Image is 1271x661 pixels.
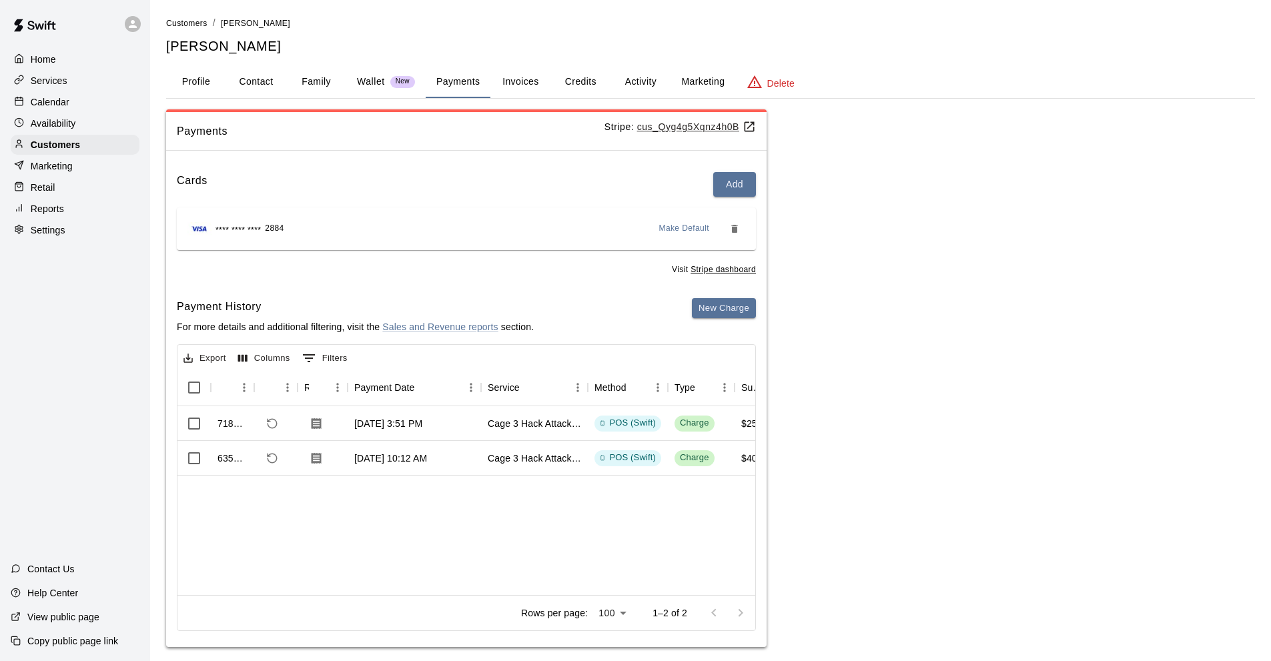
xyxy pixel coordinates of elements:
button: Download Receipt [304,446,328,470]
div: Jul 25, 2025, 3:51 PM [354,417,422,430]
p: Wallet [357,75,385,89]
div: Cage 3 Hack Attack JR Baseball [488,417,581,430]
a: cus_Qyg4g5Xqnz4h0B [637,121,756,132]
button: Menu [648,378,668,398]
p: 1–2 of 2 [653,606,687,620]
img: Credit card brand logo [187,222,211,235]
button: Select columns [235,348,294,369]
span: [PERSON_NAME] [221,19,290,28]
a: Settings [11,220,139,240]
div: Service [488,369,520,406]
button: Show filters [299,348,351,369]
nav: breadcrumb [166,16,1255,31]
a: Home [11,49,139,69]
a: Reports [11,199,139,219]
a: Retail [11,177,139,197]
span: New [390,77,415,86]
button: Activity [610,66,671,98]
p: Contact Us [27,562,75,576]
h5: [PERSON_NAME] [166,37,1255,55]
button: Menu [568,378,588,398]
a: Stripe dashboard [691,265,756,274]
button: Sort [261,378,280,397]
div: Receipt [298,369,348,406]
span: Payments [177,123,604,140]
button: Family [286,66,346,98]
div: POS (Swift) [600,417,656,430]
div: Charge [680,452,709,464]
p: Rows per page: [521,606,588,620]
div: Jun 7, 2025, 10:12 AM [354,452,427,465]
div: Payment Date [348,369,481,406]
p: Customers [31,138,80,151]
button: Make Default [654,218,715,239]
button: Menu [461,378,481,398]
p: Copy public page link [27,634,118,648]
a: Sales and Revenue reports [382,321,498,332]
p: Delete [767,77,795,90]
div: Cage 3 Hack Attack JR Baseball [488,452,581,465]
div: $40.00 [741,452,771,465]
button: New Charge [692,298,756,319]
span: Refund payment [261,412,284,435]
button: Menu [234,378,254,398]
a: Availability [11,113,139,133]
button: Invoices [490,66,550,98]
div: 635969 [218,452,248,465]
button: Export [180,348,230,369]
button: Download Receipt [304,412,328,436]
a: Calendar [11,92,139,112]
button: Menu [278,378,298,398]
div: Refund [254,369,298,406]
li: / [213,16,216,30]
button: Sort [695,378,714,397]
p: View public page [27,610,99,624]
div: POS (Swift) [600,452,656,464]
span: Refund payment [261,447,284,470]
button: Sort [520,378,538,397]
h6: Payment History [177,298,534,315]
p: Calendar [31,95,69,109]
span: Visit [672,263,756,277]
div: $25.00 [741,417,771,430]
div: Method [588,369,668,406]
a: Services [11,71,139,91]
div: Service [481,369,588,406]
div: Type [668,369,735,406]
button: Sort [626,378,645,397]
button: Payments [426,66,490,98]
div: Receipt [304,369,309,406]
p: For more details and additional filtering, visit the section. [177,320,534,334]
a: Customers [11,135,139,155]
button: Add [713,172,756,197]
p: Help Center [27,586,78,600]
p: Availability [31,117,76,130]
p: Marketing [31,159,73,173]
button: Remove [724,218,745,239]
button: Sort [415,378,434,397]
div: Subtotal [741,369,763,406]
p: Retail [31,181,55,194]
div: basic tabs example [166,66,1255,98]
div: Payment Date [354,369,415,406]
div: Type [675,369,695,406]
p: Home [31,53,56,66]
button: Sort [218,378,236,397]
h6: Cards [177,172,207,197]
div: Charge [680,417,709,430]
span: Make Default [659,222,710,235]
button: Marketing [671,66,735,98]
span: 2884 [265,222,284,235]
button: Profile [166,66,226,98]
a: Marketing [11,156,139,176]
